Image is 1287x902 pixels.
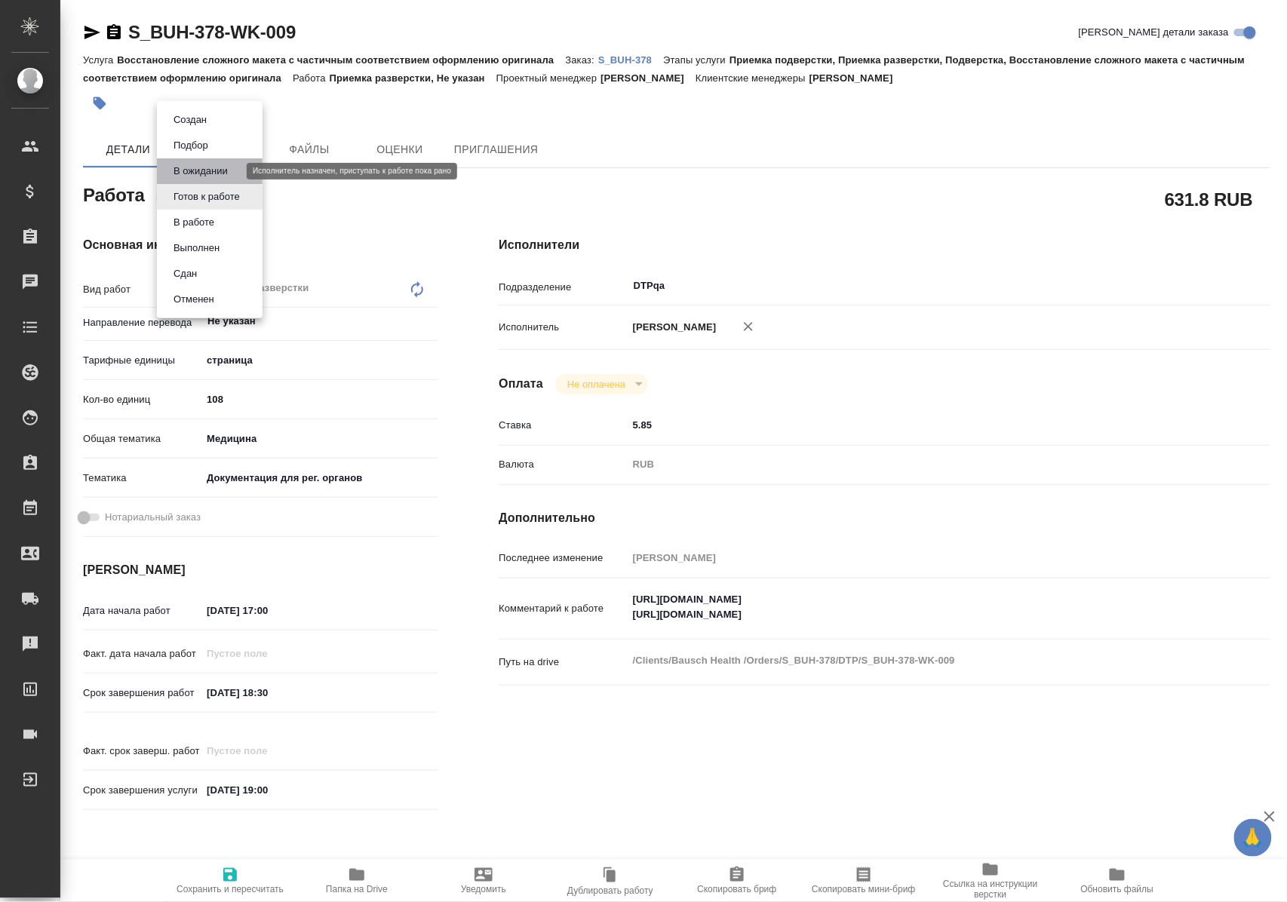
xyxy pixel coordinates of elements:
[169,240,224,256] button: Выполнен
[169,137,213,154] button: Подбор
[169,265,201,282] button: Сдан
[169,214,219,231] button: В работе
[169,189,244,205] button: Готов к работе
[169,112,211,128] button: Создан
[169,291,219,308] button: Отменен
[169,163,232,179] button: В ожидании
